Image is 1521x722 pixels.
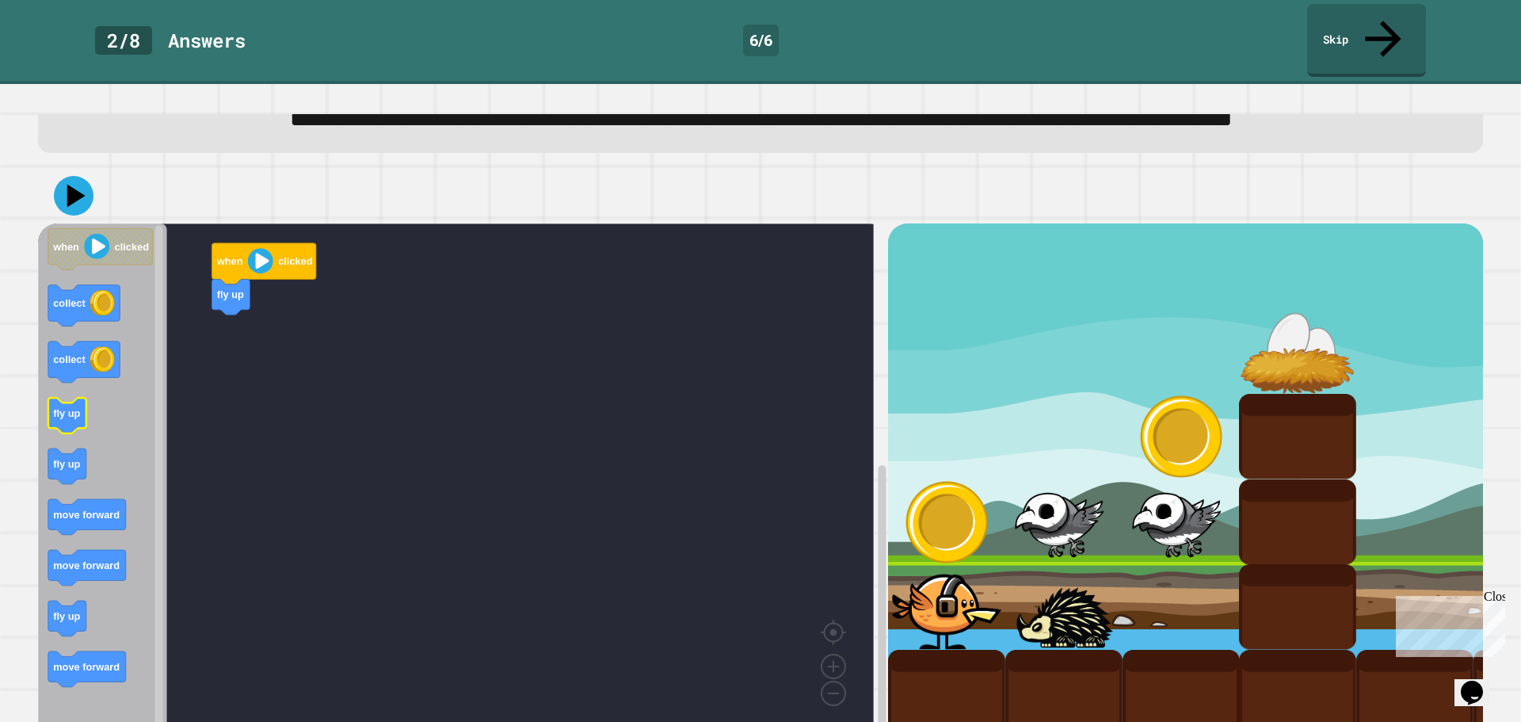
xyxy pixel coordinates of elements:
a: Skip [1307,4,1426,77]
div: Answer s [168,26,246,55]
text: collect [53,353,86,365]
text: move forward [53,560,120,571]
iframe: chat widget [1389,590,1505,657]
text: fly up [53,407,80,419]
iframe: chat widget [1454,659,1505,706]
text: move forward [53,661,120,673]
text: clicked [115,241,149,253]
text: when [216,255,243,267]
text: fly up [217,288,244,300]
text: when [52,241,79,253]
text: clicked [278,255,312,267]
text: fly up [53,610,80,622]
div: 2 / 8 [95,26,152,55]
div: 6 / 6 [743,25,779,56]
text: move forward [53,509,120,521]
div: Chat with us now!Close [6,6,109,101]
text: fly up [53,458,80,470]
text: collect [53,297,86,309]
